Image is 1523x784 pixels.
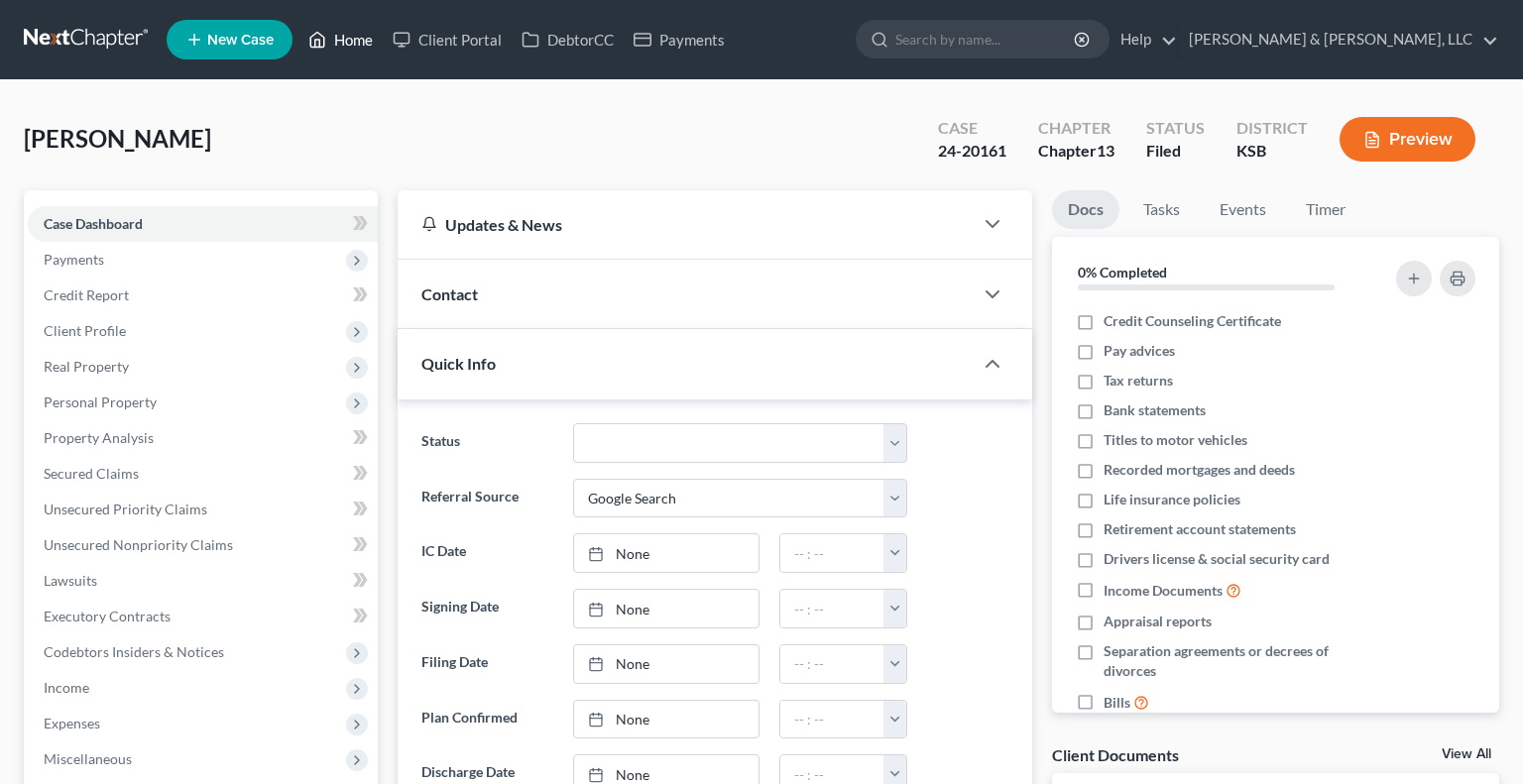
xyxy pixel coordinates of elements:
span: Contact [421,284,478,303]
span: Client Profile [44,322,126,339]
button: Preview [1340,117,1475,162]
span: Pay advices [1104,341,1175,361]
div: KSB [1236,140,1308,163]
span: Lawsuits [44,572,97,589]
a: None [574,701,759,738]
a: Payments [624,22,735,57]
input: Search by name... [895,21,1077,57]
a: Case Dashboard [28,206,378,242]
a: Timer [1290,190,1361,229]
div: Status [1146,117,1205,140]
div: Case [938,117,1006,140]
a: Tasks [1127,190,1196,229]
span: Tax returns [1104,371,1173,391]
a: Help [1111,22,1177,57]
span: Credit Report [44,286,129,303]
span: Retirement account statements [1104,519,1296,539]
span: Unsecured Nonpriority Claims [44,536,233,553]
div: Client Documents [1052,744,1179,765]
div: District [1236,117,1308,140]
a: Client Portal [383,22,512,57]
label: IC Date [411,533,563,573]
a: Unsecured Priority Claims [28,492,378,527]
a: Lawsuits [28,563,378,599]
span: Quick Info [421,354,496,373]
span: Codebtors Insiders & Notices [44,643,224,660]
a: Property Analysis [28,420,378,456]
span: Property Analysis [44,429,154,446]
span: Separation agreements or decrees of divorces [1104,641,1370,681]
span: Life insurance policies [1104,490,1240,509]
a: Executory Contracts [28,599,378,634]
span: Personal Property [44,393,157,410]
strong: 0% Completed [1078,264,1167,280]
input: -- : -- [780,534,884,572]
a: DebtorCC [512,22,624,57]
span: Miscellaneous [44,750,132,767]
span: Appraisal reports [1104,612,1212,631]
a: None [574,534,759,572]
a: None [574,645,759,683]
div: Chapter [1038,140,1114,163]
span: Executory Contracts [44,608,171,624]
input: -- : -- [780,701,884,738]
span: 13 [1097,141,1114,160]
div: Filed [1146,140,1205,163]
label: Signing Date [411,589,563,628]
a: None [574,590,759,627]
span: Unsecured Priority Claims [44,501,207,517]
span: [PERSON_NAME] [24,124,211,153]
label: Status [411,423,563,463]
a: Secured Claims [28,456,378,492]
span: Bank statements [1104,400,1206,420]
span: Secured Claims [44,465,139,482]
div: Updates & News [421,214,949,235]
input: -- : -- [780,645,884,683]
a: [PERSON_NAME] & [PERSON_NAME], LLC [1179,22,1498,57]
span: Bills [1104,693,1130,713]
label: Plan Confirmed [411,700,563,739]
a: Events [1204,190,1282,229]
span: New Case [207,33,274,48]
span: Real Property [44,358,129,375]
span: Expenses [44,715,100,731]
div: 24-20161 [938,140,1006,163]
span: Titles to motor vehicles [1104,430,1247,450]
a: Home [298,22,383,57]
a: Credit Report [28,278,378,313]
a: Docs [1052,190,1119,229]
span: Case Dashboard [44,215,143,232]
span: Recorded mortgages and deeds [1104,460,1295,480]
span: Credit Counseling Certificate [1104,311,1281,331]
span: Income [44,679,89,696]
div: Chapter [1038,117,1114,140]
a: Unsecured Nonpriority Claims [28,527,378,563]
span: Payments [44,251,104,268]
label: Filing Date [411,644,563,684]
input: -- : -- [780,590,884,627]
span: Drivers license & social security card [1104,549,1330,569]
a: View All [1442,747,1491,761]
span: Income Documents [1104,581,1223,601]
label: Referral Source [411,479,563,518]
